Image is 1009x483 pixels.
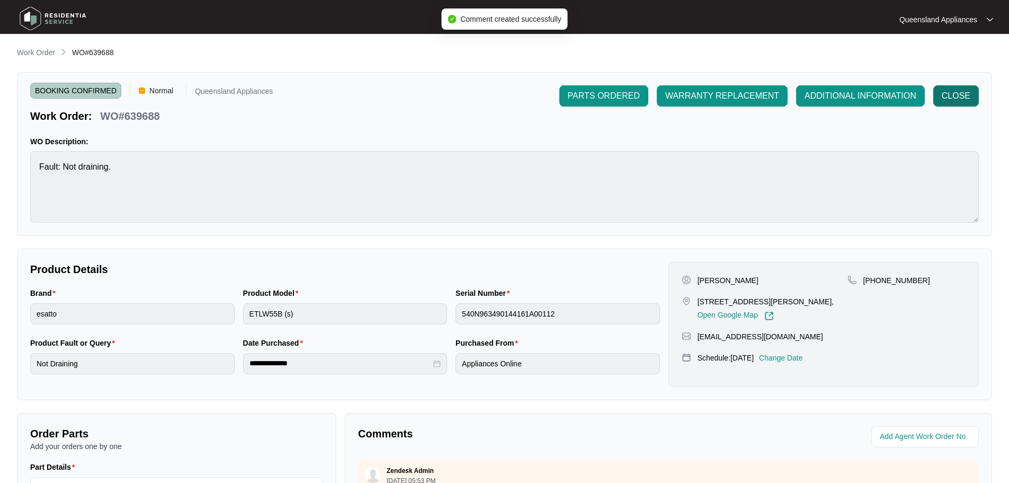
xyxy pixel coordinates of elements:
[195,87,273,99] p: Queensland Appliances
[59,48,68,56] img: chevron-right
[100,109,159,124] p: WO#639688
[15,47,57,59] a: Work Order
[30,109,92,124] p: Work Order:
[243,338,307,348] label: Date Purchased
[30,288,60,298] label: Brand
[17,47,55,58] p: Work Order
[682,275,691,285] img: user-pin
[30,426,323,441] p: Order Parts
[880,431,972,443] input: Add Agent Work Order No.
[559,85,648,107] button: PARTS ORDERED
[387,467,434,475] p: Zendesk Admin
[698,353,754,363] p: Schedule: [DATE]
[933,85,979,107] button: CLOSE
[30,338,119,348] label: Product Fault or Query
[682,353,691,362] img: map-pin
[942,90,970,102] span: CLOSE
[568,90,640,102] span: PARTS ORDERED
[139,87,145,94] img: Vercel Logo
[365,467,381,483] img: user.svg
[456,353,660,374] input: Purchased From
[657,85,788,107] button: WARRANTY REPLACEMENT
[243,303,448,324] input: Product Model
[243,288,303,298] label: Product Model
[30,353,235,374] input: Product Fault or Query
[682,296,691,306] img: map-pin
[30,151,979,223] textarea: Fault: Not draining.
[987,17,993,22] img: dropdown arrow
[847,275,857,285] img: map-pin
[448,15,456,23] span: check-circle
[30,262,660,277] p: Product Details
[30,441,323,452] p: Add your orders one by one
[764,311,774,321] img: Link-External
[30,136,979,147] p: WO Description:
[30,83,121,99] span: BOOKING CONFIRMED
[16,3,90,34] img: residentia service logo
[796,85,925,107] button: ADDITIONAL INFORMATION
[698,311,774,321] a: Open Google Map
[698,331,823,342] p: [EMAIL_ADDRESS][DOMAIN_NAME]
[899,14,977,25] p: Queensland Appliances
[863,275,930,286] p: [PHONE_NUMBER]
[30,303,235,324] input: Brand
[456,338,522,348] label: Purchased From
[456,288,514,298] label: Serial Number
[665,90,779,102] span: WARRANTY REPLACEMENT
[358,426,661,441] p: Comments
[759,353,803,363] p: Change Date
[682,331,691,341] img: map-pin
[249,358,432,369] input: Date Purchased
[72,48,114,57] span: WO#639688
[805,90,916,102] span: ADDITIONAL INFORMATION
[698,296,834,307] p: [STREET_ADDRESS][PERSON_NAME],
[698,275,758,286] p: [PERSON_NAME]
[30,462,79,472] label: Part Details
[460,15,561,23] span: Comment created successfully
[456,303,660,324] input: Serial Number
[145,83,177,99] span: Normal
